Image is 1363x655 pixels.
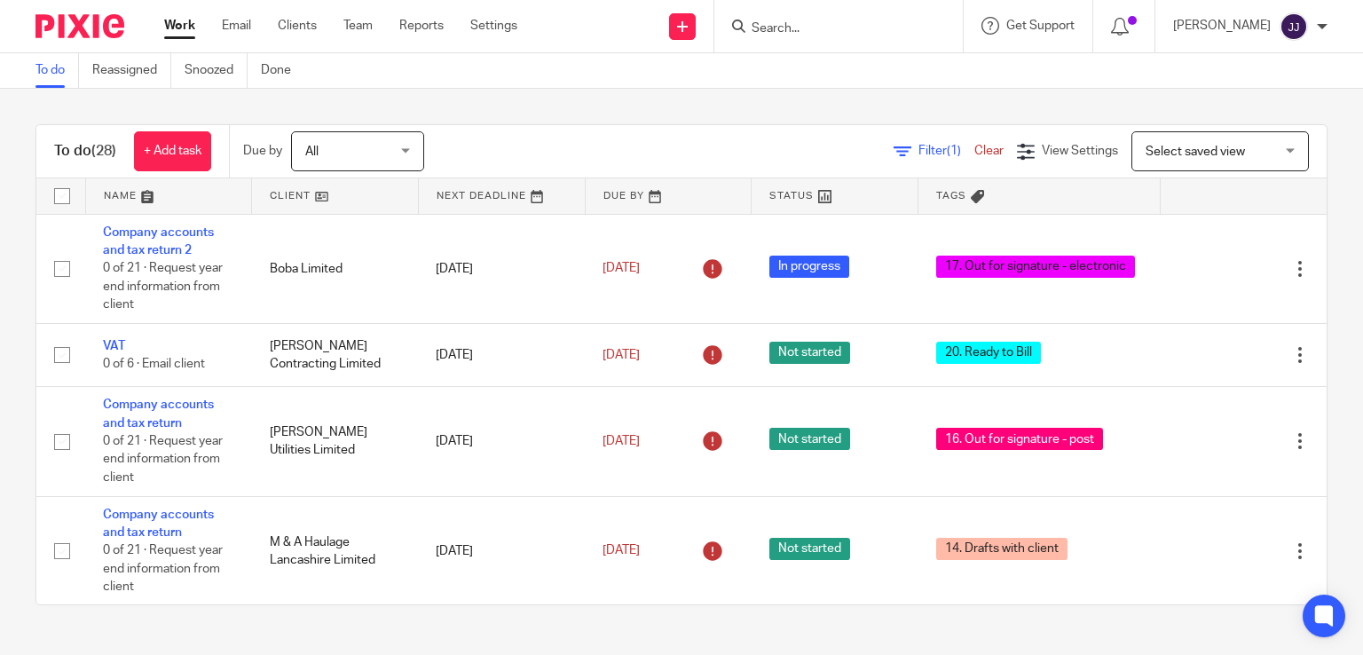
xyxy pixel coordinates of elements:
a: Reports [399,17,444,35]
a: Settings [470,17,517,35]
a: Company accounts and tax return [103,399,214,429]
a: Work [164,17,195,35]
td: Boba Limited [252,214,419,323]
a: Done [261,53,304,88]
span: 0 of 6 · Email client [103,358,205,370]
span: (1) [947,145,961,157]
img: Pixie [35,14,124,38]
a: Clients [278,17,317,35]
img: svg%3E [1280,12,1308,41]
td: [DATE] [418,214,585,323]
a: Company accounts and tax return 2 [103,226,214,256]
td: [DATE] [418,496,585,605]
a: Company accounts and tax return [103,509,214,539]
span: Not started [769,538,850,560]
span: [DATE] [603,545,640,557]
span: 0 of 21 · Request year end information from client [103,435,223,484]
span: Get Support [1006,20,1075,32]
a: Snoozed [185,53,248,88]
span: [DATE] [603,262,640,274]
h1: To do [54,142,116,161]
a: To do [35,53,79,88]
span: (28) [91,144,116,158]
a: Reassigned [92,53,171,88]
p: Due by [243,142,282,160]
span: 16. Out for signature - post [936,428,1103,450]
td: [PERSON_NAME] Contracting Limited [252,323,419,386]
p: [PERSON_NAME] [1173,17,1271,35]
span: Not started [769,428,850,450]
td: [DATE] [418,387,585,496]
td: [DATE] [418,323,585,386]
span: Filter [918,145,974,157]
span: 14. Drafts with client [936,538,1068,560]
a: Clear [974,145,1004,157]
span: All [305,146,319,158]
a: Email [222,17,251,35]
span: 20. Ready to Bill [936,342,1041,364]
input: Search [750,21,910,37]
span: Tags [936,191,966,201]
a: Team [343,17,373,35]
a: + Add task [134,131,211,171]
span: View Settings [1042,145,1118,157]
td: [PERSON_NAME] Utilities Limited [252,387,419,496]
span: In progress [769,256,849,278]
td: M & A Haulage Lancashire Limited [252,496,419,605]
span: Not started [769,342,850,364]
span: Select saved view [1146,146,1245,158]
span: 0 of 21 · Request year end information from client [103,262,223,311]
span: [DATE] [603,349,640,361]
span: [DATE] [603,435,640,447]
span: 0 of 21 · Request year end information from client [103,545,223,594]
span: 17. Out for signature - electronic [936,256,1135,278]
a: VAT [103,340,125,352]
